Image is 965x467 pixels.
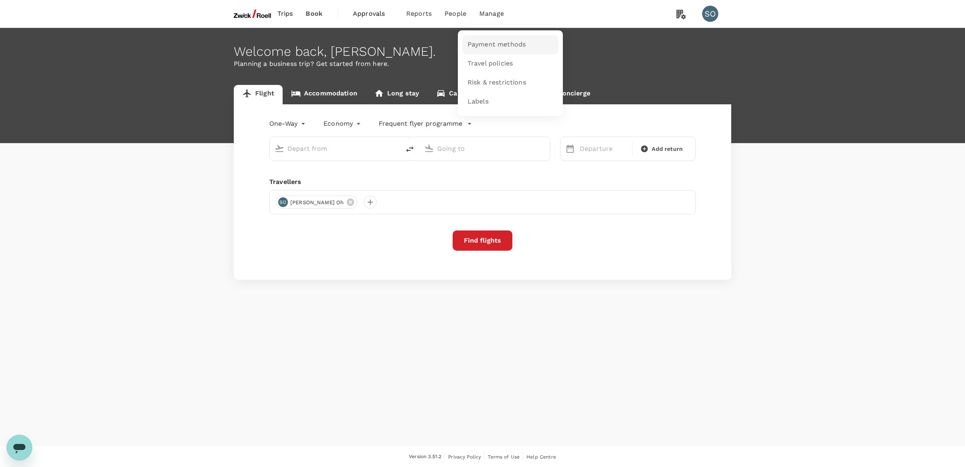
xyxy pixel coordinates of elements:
div: Welcome back , [PERSON_NAME] . [234,44,731,59]
p: Departure [580,144,627,154]
div: SO [278,197,288,207]
a: Risk & restrictions [463,73,558,92]
span: Version 3.51.2 [409,453,441,461]
span: Risk & restrictions [468,78,526,87]
input: Going to [437,142,533,155]
span: Manage [479,9,504,19]
a: Labels [463,92,558,111]
button: Open [544,148,546,149]
span: Trips [277,9,293,19]
span: Travel policies [468,59,513,68]
span: Approvals [353,9,393,19]
span: Labels [468,97,489,106]
button: Open [394,148,396,149]
a: Travel policies [463,54,558,73]
a: Terms of Use [488,452,520,461]
span: Book [306,9,323,19]
span: Reports [406,9,432,19]
a: Car rental [428,85,490,104]
span: [PERSON_NAME] Oh [285,199,348,207]
button: Frequent flyer programme [379,119,472,129]
a: Flight [234,85,283,104]
span: Payment methods [468,40,526,49]
div: One-Way [269,117,307,130]
div: SO[PERSON_NAME] Oh [276,196,357,209]
span: People [445,9,466,19]
iframe: Button to launch messaging window [6,435,32,461]
a: Privacy Policy [448,452,481,461]
span: Add return [652,145,683,153]
button: Find flights [453,230,512,251]
p: Frequent flyer programme [379,119,462,129]
a: Accommodation [283,85,366,104]
span: Terms of Use [488,454,520,460]
p: Planning a business trip? Get started from here. [234,59,731,69]
div: SO [702,6,718,22]
div: Travellers [269,177,696,187]
a: Help Centre [527,452,556,461]
button: delete [400,139,420,159]
a: Concierge [536,85,598,104]
span: Help Centre [527,454,556,460]
div: Economy [323,117,363,130]
img: ZwickRoell Pte. Ltd. [234,5,271,23]
input: Depart from [287,142,383,155]
a: Long stay [366,85,428,104]
span: Privacy Policy [448,454,481,460]
a: Payment methods [463,35,558,54]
